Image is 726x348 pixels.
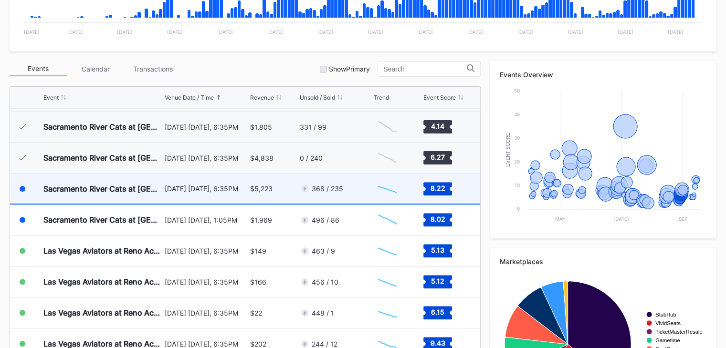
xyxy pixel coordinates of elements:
text: Sep [679,216,687,222]
div: 244 / 12 [312,340,337,348]
div: [DATE] [DATE], 6:35PM [165,309,248,317]
div: [DATE] [DATE], 6:35PM [165,184,248,193]
div: 463 / 9 [312,247,335,255]
text: 30 [514,135,520,141]
text: May [556,216,566,222]
text: 0 [517,206,520,212]
div: [DATE] [DATE], 6:35PM [165,247,248,255]
div: Trend [373,94,389,101]
div: Event Score [423,94,456,101]
text: 40 [514,112,520,117]
div: [DATE] [DATE], 6:35PM [165,123,248,131]
text: 5.13 [431,246,444,254]
text: Gametime [655,338,680,343]
div: Marketplaces [500,257,707,266]
svg: Chart title [373,270,402,294]
div: 456 / 10 [312,278,338,286]
div: $4,838 [250,154,274,162]
text: 6.27 [431,153,445,161]
svg: Chart title [373,208,402,232]
div: Las Vegas Aviators at Reno Aces [43,308,162,317]
div: [DATE] [DATE], 1:05PM [165,216,248,224]
div: Sacramento River Cats at [GEOGRAPHIC_DATA] Aces [43,153,162,163]
svg: Chart title [373,146,402,170]
text: [DATE] [517,29,533,35]
text: 6.15 [431,308,444,316]
div: $149 [250,247,266,255]
div: 448 / 1 [312,309,334,317]
text: [DATE] [467,29,483,35]
div: $166 [250,278,266,286]
div: $202 [250,340,266,348]
text: 8.02 [430,215,445,223]
text: 9.43 [430,339,445,347]
div: Sacramento River Cats at [GEOGRAPHIC_DATA] Aces [43,122,162,132]
div: Show Primary [329,65,370,73]
svg: Chart title [500,86,706,229]
svg: Chart title [373,177,402,201]
svg: Chart title [373,115,402,139]
text: 10 [515,182,520,188]
input: Search [383,65,467,73]
text: TicketMasterResale [655,329,702,335]
svg: Chart title [373,301,402,325]
text: [DATE] [368,29,383,35]
text: [DATE] [67,29,83,35]
div: [DATE] [DATE], 6:35PM [165,278,248,286]
div: 0 / 240 [300,154,323,162]
text: [DATE] [667,29,683,35]
div: Event [43,94,59,101]
div: 496 / 86 [312,216,339,224]
div: [DATE] [DATE], 6:35PM [165,340,248,348]
text: [DATE] [267,29,283,35]
text: [DATE] [24,29,40,35]
div: 331 / 99 [300,123,326,131]
div: Events [10,61,67,76]
text: VividSeats [655,320,681,326]
text: [DATE] [417,29,433,35]
div: Sacramento River Cats at [GEOGRAPHIC_DATA] Aces [43,215,162,225]
text: 8.22 [430,184,445,192]
text: [DATE] [613,216,629,222]
div: Las Vegas Aviators at Reno Aces [43,246,162,256]
div: $1,969 [250,216,272,224]
div: Revenue [250,94,274,101]
div: 368 / 235 [312,184,343,193]
div: Venue Date / Time [165,94,214,101]
text: 5.12 [431,277,444,285]
svg: Chart title [373,239,402,263]
div: Sacramento River Cats at [GEOGRAPHIC_DATA] Aces [43,184,162,194]
text: StubHub [655,312,676,317]
text: [DATE] [568,29,583,35]
div: Transactions [124,61,181,76]
text: [DATE] [317,29,333,35]
text: [DATE] [217,29,233,35]
text: Event Score [505,133,511,167]
div: [DATE] [DATE], 6:35PM [165,154,248,162]
text: 4.14 [431,122,444,130]
text: 50 [514,88,520,93]
div: $22 [250,309,262,317]
text: [DATE] [117,29,133,35]
text: [DATE] [167,29,183,35]
text: 20 [514,159,520,164]
text: [DATE] [618,29,633,35]
div: Calendar [67,61,124,76]
div: $5,223 [250,184,273,193]
div: $1,805 [250,123,272,131]
div: Unsold / Sold [300,94,335,101]
div: Events Overview [500,71,707,79]
div: Las Vegas Aviators at Reno Aces [43,277,162,287]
